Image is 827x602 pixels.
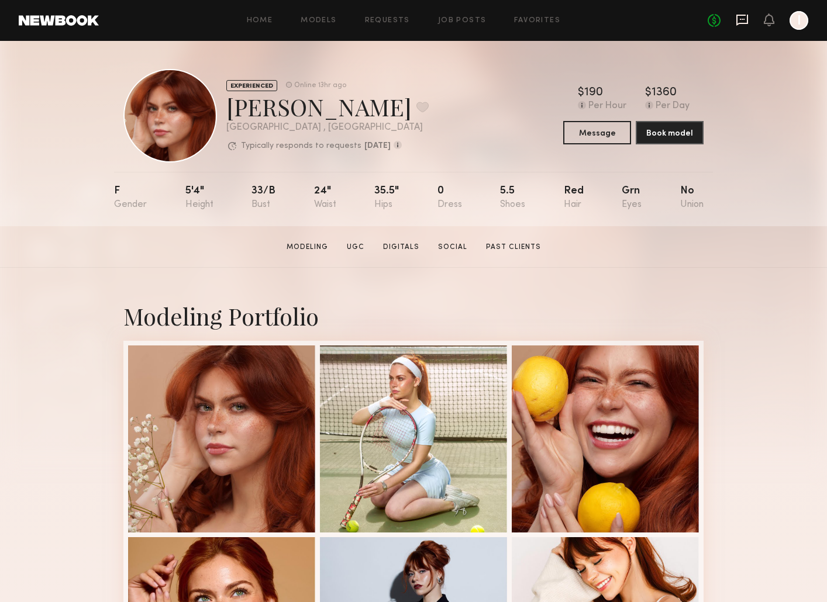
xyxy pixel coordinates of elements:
[564,186,584,210] div: Red
[226,80,277,91] div: EXPERIENCED
[636,121,704,144] button: Book model
[374,186,399,210] div: 35.5"
[563,121,631,144] button: Message
[241,142,361,150] p: Typically responds to requests
[656,101,690,112] div: Per Day
[500,186,525,210] div: 5.5
[645,87,652,99] div: $
[438,17,487,25] a: Job Posts
[652,87,677,99] div: 1360
[365,17,410,25] a: Requests
[226,91,429,122] div: [PERSON_NAME]
[514,17,560,25] a: Favorites
[790,11,808,30] a: I
[314,186,336,210] div: 24"
[247,17,273,25] a: Home
[342,242,369,252] a: UGC
[226,123,429,133] div: [GEOGRAPHIC_DATA] , [GEOGRAPHIC_DATA]
[481,242,546,252] a: Past Clients
[378,242,424,252] a: Digitals
[680,186,704,210] div: No
[251,186,275,210] div: 33/b
[282,242,333,252] a: Modeling
[578,87,584,99] div: $
[364,142,391,150] b: [DATE]
[301,17,336,25] a: Models
[114,186,147,210] div: F
[588,101,626,112] div: Per Hour
[185,186,213,210] div: 5'4"
[294,82,346,89] div: Online 13hr ago
[123,300,704,331] div: Modeling Portfolio
[622,186,642,210] div: Grn
[584,87,603,99] div: 190
[437,186,462,210] div: 0
[433,242,472,252] a: Social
